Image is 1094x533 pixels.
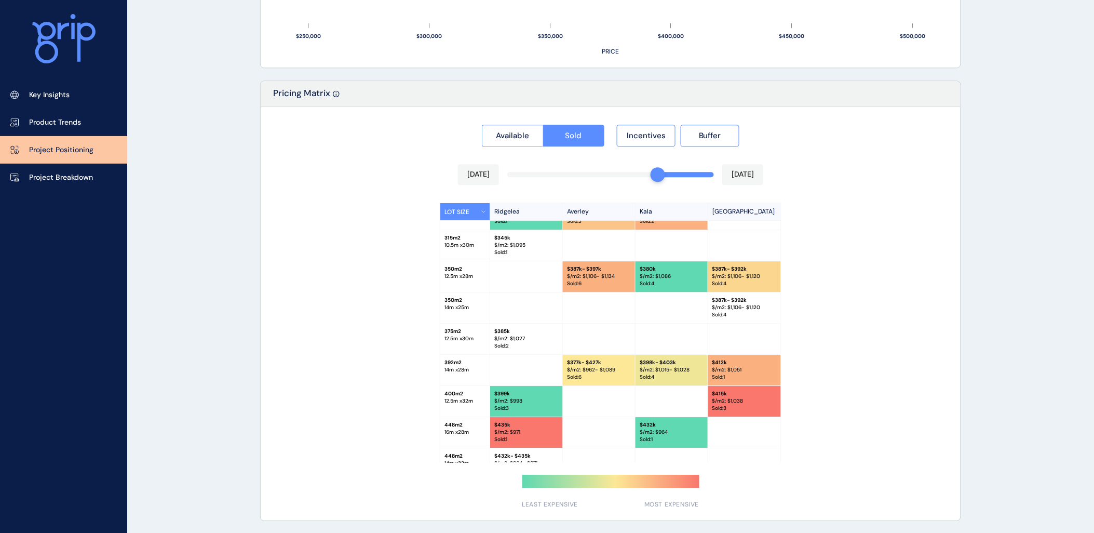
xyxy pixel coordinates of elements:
p: 12.5 m x 30 m [444,335,485,342]
p: $ 412k [712,359,777,366]
p: 12.5 m x 32 m [444,397,485,405]
p: Sold : 2 [494,342,558,350]
text: PRICE [602,47,619,56]
p: 14 m x 25 m [444,304,485,311]
p: 14 m x 28 m [444,366,485,374]
p: Sold : 2 [640,218,704,225]
p: Sold : 1 [640,436,704,443]
p: $/m2: $ 1,015 - $1,028 [640,366,704,374]
p: $/m2: $ 964 - $971 [494,460,558,467]
p: 350 m2 [444,265,485,273]
p: $/m2: $ 1,086 [640,273,704,280]
p: [DATE] [467,169,490,180]
p: 315 m2 [444,234,485,242]
p: Sold : 3 [567,218,631,225]
p: $ 432k - $435k [494,452,558,460]
p: Ridgelea [490,203,563,220]
p: Sold : 6 [567,374,631,381]
p: $ 387k - $397k [567,265,631,273]
p: Sold : 1 [712,374,777,381]
p: Sold : 4 [712,311,777,318]
p: $ 387k - $392k [712,297,777,304]
span: Incentives [627,130,666,141]
button: Sold [543,125,605,146]
p: $ 398k - $403k [640,359,704,366]
p: Sold : 4 [712,280,777,287]
p: Averley [563,203,636,220]
p: [DATE] [732,169,754,180]
button: Available [482,125,543,146]
span: Available [496,130,529,141]
p: 16 m x 28 m [444,429,485,436]
p: 400 m2 [444,390,485,397]
p: Sold : 4 [640,374,704,381]
p: $/m2: $ 998 [494,397,558,405]
p: $ 415k [712,390,777,397]
text: $500,000 [900,33,926,39]
p: Project Breakdown [29,172,93,183]
button: Incentives [617,125,676,146]
p: [GEOGRAPHIC_DATA] [708,203,781,220]
p: 14 m x 32 m [444,460,485,467]
p: 448 m2 [444,421,485,429]
p: 375 m2 [444,328,485,335]
p: $/m2: $ 1,027 [494,335,558,342]
p: $ 432k [640,421,704,429]
span: Sold [565,130,582,141]
button: Buffer [681,125,739,146]
p: Sold : 1 [494,249,558,256]
p: 10.5 m x 30 m [444,242,485,249]
p: 392 m2 [444,359,485,366]
p: $/m2: $ 962 - $1,089 [567,366,631,374]
text: $250,000 [296,33,321,39]
span: MOST EXPENSIVE [644,500,699,509]
p: Key Insights [29,90,70,100]
p: Kala [636,203,708,220]
p: 350 m2 [444,297,485,304]
p: $/m2: $ 1,106 - $1,120 [712,273,777,280]
p: $ 377k - $427k [567,359,631,366]
span: LEAST EXPENSIVE [522,500,578,509]
p: $/m2: $ 964 [640,429,704,436]
p: $/m2: $ 1,095 [494,242,558,249]
p: 448 m2 [444,452,485,460]
text: $350,000 [538,33,563,39]
p: Sold : 6 [567,280,631,287]
p: $/m2: $ 1,038 [712,397,777,405]
p: Sold : 1 [494,218,558,225]
p: $ 387k - $392k [712,265,777,273]
p: $ 399k [494,390,558,397]
p: Product Trends [29,117,81,128]
p: $/m2: $ 1,106 - $1,120 [712,304,777,311]
p: Sold : 1 [494,436,558,443]
p: $ 345k [494,234,558,242]
p: Sold : 3 [712,405,777,412]
p: $ 380k [640,265,704,273]
p: Project Positioning [29,145,93,155]
text: $300,000 [417,33,442,39]
text: $450,000 [779,33,805,39]
span: Buffer [699,130,721,141]
p: 12.5 m x 28 m [444,273,485,280]
p: Pricing Matrix [273,87,330,106]
p: $/m2: $ 971 [494,429,558,436]
p: Sold : 3 [494,405,558,412]
p: Sold : 4 [640,280,704,287]
button: LOT SIZE [440,203,490,220]
p: $/m2: $ 1,106 - $1,134 [567,273,631,280]
p: $/m2: $ 1,051 [712,366,777,374]
p: $ 385k [494,328,558,335]
text: $400,000 [658,33,684,39]
p: $ 435k [494,421,558,429]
